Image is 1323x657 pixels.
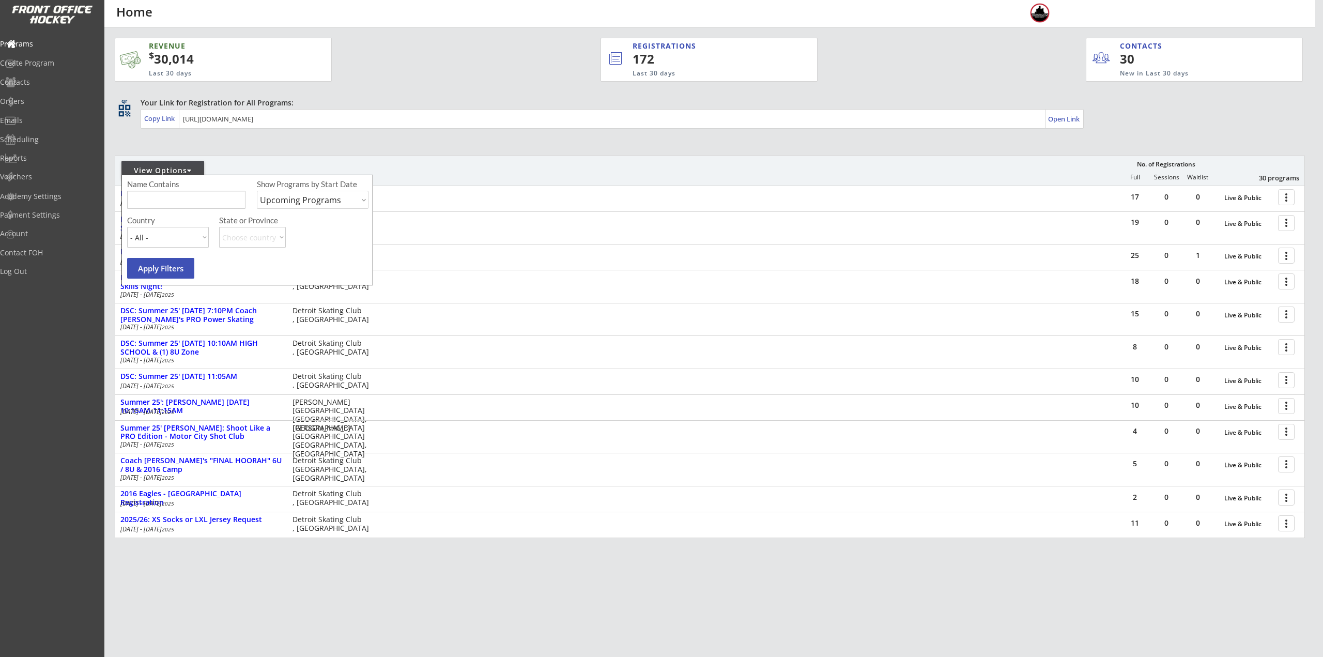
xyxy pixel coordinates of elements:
[149,69,281,78] div: Last 30 days
[120,324,279,330] div: [DATE] - [DATE]
[1151,460,1182,467] div: 0
[1048,112,1081,126] a: Open Link
[1182,278,1213,285] div: 0
[1119,252,1150,259] div: 25
[1134,161,1198,168] div: No. of Registrations
[293,456,374,482] div: Detroit Skating Club [GEOGRAPHIC_DATA], [GEOGRAPHIC_DATA]
[120,200,279,206] div: [DATE] - [DATE]
[1224,403,1273,410] div: Live & Public
[1182,193,1213,201] div: 0
[293,307,374,324] div: Detroit Skating Club , [GEOGRAPHIC_DATA]
[1119,310,1150,317] div: 15
[120,357,279,363] div: [DATE] - [DATE]
[1224,312,1273,319] div: Live & Public
[162,383,174,390] em: 2025
[293,273,374,291] div: Detroit Skating Club , [GEOGRAPHIC_DATA]
[1151,520,1182,527] div: 0
[127,217,209,224] div: Country
[1278,215,1295,231] button: more_vert
[1119,193,1150,201] div: 17
[120,475,279,481] div: [DATE] - [DATE]
[1120,50,1183,68] div: 30
[1151,310,1182,317] div: 0
[1119,219,1150,226] div: 19
[118,98,130,104] div: qr
[1278,248,1295,264] button: more_vert
[1224,495,1273,502] div: Live & Public
[1182,460,1213,467] div: 0
[120,292,279,298] div: [DATE] - [DATE]
[633,69,775,78] div: Last 30 days
[149,49,154,62] sup: $
[293,424,374,459] div: [PERSON_NAME][GEOGRAPHIC_DATA] [GEOGRAPHIC_DATA], [GEOGRAPHIC_DATA]
[120,456,282,474] div: Coach [PERSON_NAME]'s "FINAL HOORAH" 6U / 8U & 2016 Camp
[120,490,282,507] div: 2016 Eagles - [GEOGRAPHIC_DATA] Registration
[1182,174,1213,181] div: Waitlist
[120,248,282,256] div: DSC: Summer 25' [DATE] 5:10PM
[1151,219,1182,226] div: 0
[1120,69,1254,78] div: New in Last 30 days
[149,41,281,51] div: REVENUE
[1224,279,1273,286] div: Live & Public
[1119,460,1150,467] div: 5
[144,114,177,123] div: Copy Link
[1224,462,1273,469] div: Live & Public
[1182,343,1213,350] div: 0
[1278,307,1295,323] button: more_vert
[293,339,374,357] div: Detroit Skating Club , [GEOGRAPHIC_DATA]
[1119,343,1150,350] div: 8
[149,50,299,68] div: 30,014
[293,372,374,390] div: Detroit Skating Club , [GEOGRAPHIC_DATA]
[1151,343,1182,350] div: 0
[1224,194,1273,202] div: Live & Public
[1151,427,1182,435] div: 0
[633,50,782,68] div: 172
[1048,115,1081,124] div: Open Link
[1182,219,1213,226] div: 0
[219,217,367,224] div: State or Province
[1120,41,1167,51] div: CONTACTS
[162,324,174,331] em: 2025
[1224,377,1273,385] div: Live & Public
[120,189,282,198] div: DSC: Summer 25' [DATE] 5:10PM
[1119,376,1150,383] div: 10
[127,180,209,188] div: Name Contains
[1182,494,1213,501] div: 0
[162,441,174,448] em: 2025
[633,41,769,51] div: REGISTRATIONS
[1278,456,1295,472] button: more_vert
[120,383,279,389] div: [DATE] - [DATE]
[1224,253,1273,260] div: Live & Public
[1278,515,1295,531] button: more_vert
[162,474,174,481] em: 2025
[1182,376,1213,383] div: 0
[1224,344,1273,352] div: Live & Public
[1151,193,1182,201] div: 0
[120,526,279,532] div: [DATE] - [DATE]
[1182,402,1213,409] div: 0
[1151,252,1182,259] div: 0
[1151,174,1182,181] div: Sessions
[1119,427,1150,435] div: 4
[1224,220,1273,227] div: Live & Public
[1119,520,1150,527] div: 11
[120,233,279,239] div: [DATE] - [DATE]
[1224,521,1273,528] div: Live & Public
[1182,520,1213,527] div: 0
[120,398,282,416] div: Summer 25': [PERSON_NAME] [DATE] 10:15AM-11:15AM
[162,357,174,364] em: 2025
[120,258,279,265] div: [DATE] - [DATE]
[257,180,367,188] div: Show Programs by Start Date
[1278,490,1295,506] button: more_vert
[120,372,282,381] div: DSC: Summer 25' [DATE] 11:05AM
[141,98,1273,108] div: Your Link for Registration for All Programs:
[1224,429,1273,436] div: Live & Public
[1151,278,1182,285] div: 0
[120,307,282,324] div: DSC: Summer 25' [DATE] 7:10PM Coach [PERSON_NAME]'s PRO Power Skating
[1278,189,1295,205] button: more_vert
[162,408,174,416] em: 2025
[120,215,282,233] div: DSC: Summer 25' [DATE] 6:05PM LTP / 6U / 8U Skills Night!
[1151,376,1182,383] div: 0
[120,515,282,524] div: 2025/26: XS Socks or LXL Jersey Request
[293,490,374,507] div: Detroit Skating Club , [GEOGRAPHIC_DATA]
